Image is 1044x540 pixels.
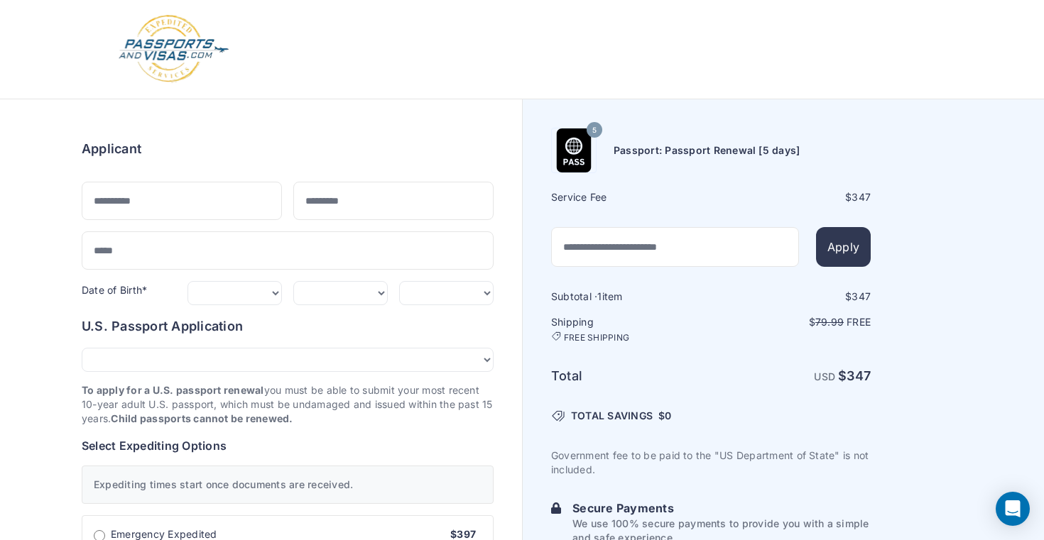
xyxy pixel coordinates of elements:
h6: Subtotal · item [551,290,709,304]
span: $397 [450,528,476,540]
h6: Passport: Passport Renewal [5 days] [614,143,800,158]
span: 347 [847,368,871,383]
p: $ [712,315,871,329]
div: $ [712,190,871,204]
div: Expediting times start once documents are received. [82,465,494,504]
span: 0 [665,409,671,421]
img: Product Name [552,128,596,172]
span: 5 [592,121,597,140]
h6: Select Expediting Options [82,437,494,454]
strong: Child passports cannot be renewed. [111,412,293,424]
strong: To apply for a U.S. passport renewal [82,384,264,396]
span: 1 [597,290,602,302]
span: 79.99 [815,316,844,328]
label: Date of Birth* [82,284,147,296]
h6: Total [551,366,709,386]
h6: Secure Payments [572,500,871,517]
span: TOTAL SAVINGS [571,409,653,423]
p: you must be able to submit your most recent 10-year adult U.S. passport, which must be undamaged ... [82,383,494,426]
span: USD [814,370,835,382]
p: Government fee to be paid to the "US Department of State" is not included. [551,448,871,477]
button: Apply [816,227,871,267]
strong: $ [838,368,871,383]
span: Free [847,316,871,328]
h6: Shipping [551,315,709,343]
h6: Applicant [82,139,141,159]
div: Open Intercom Messenger [996,492,1030,526]
span: 347 [852,191,871,203]
h6: U.S. Passport Application [82,316,494,336]
img: Logo [117,14,230,84]
span: $ [658,409,672,423]
div: $ [712,290,871,304]
h6: Service Fee [551,190,709,204]
span: FREE SHIPPING [564,332,629,343]
span: 347 [852,290,871,302]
